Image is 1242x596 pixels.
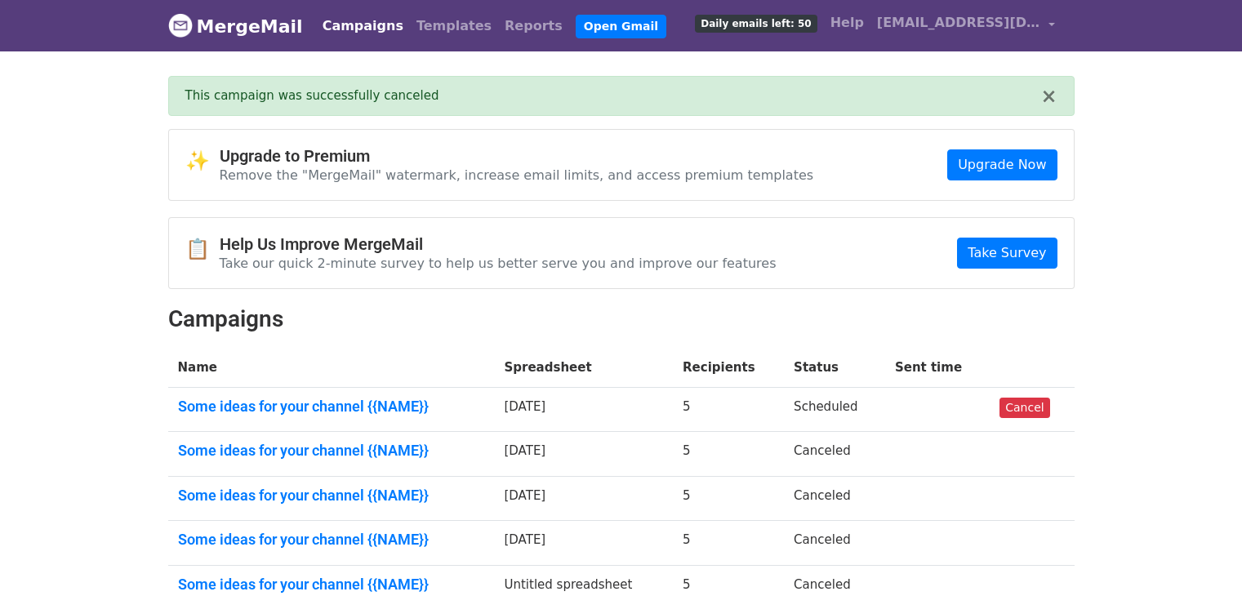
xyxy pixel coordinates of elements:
[185,238,220,261] span: 📋
[168,349,495,387] th: Name
[168,305,1075,333] h2: Campaigns
[784,476,885,521] td: Canceled
[178,576,485,594] a: Some ideas for your channel {{NAME}}
[178,487,485,505] a: Some ideas for your channel {{NAME}}
[688,7,823,39] a: Daily emails left: 50
[673,349,784,387] th: Recipients
[185,149,220,173] span: ✨
[498,10,569,42] a: Reports
[494,476,673,521] td: [DATE]
[673,432,784,477] td: 5
[220,234,777,254] h4: Help Us Improve MergeMail
[784,349,885,387] th: Status
[494,521,673,566] td: [DATE]
[220,146,814,166] h4: Upgrade to Premium
[784,521,885,566] td: Canceled
[870,7,1062,45] a: [EMAIL_ADDRESS][DOMAIN_NAME]
[410,10,498,42] a: Templates
[784,432,885,477] td: Canceled
[673,387,784,432] td: 5
[220,255,777,272] p: Take our quick 2-minute survey to help us better serve you and improve our features
[999,398,1049,418] a: Cancel
[673,521,784,566] td: 5
[494,432,673,477] td: [DATE]
[178,442,485,460] a: Some ideas for your channel {{NAME}}
[947,149,1057,180] a: Upgrade Now
[957,238,1057,269] a: Take Survey
[1160,518,1242,596] iframe: Chat Widget
[824,7,870,39] a: Help
[494,387,673,432] td: [DATE]
[877,13,1040,33] span: [EMAIL_ADDRESS][DOMAIN_NAME]
[168,9,303,43] a: MergeMail
[168,13,193,38] img: MergeMail logo
[576,15,666,38] a: Open Gmail
[178,398,485,416] a: Some ideas for your channel {{NAME}}
[673,476,784,521] td: 5
[494,349,673,387] th: Spreadsheet
[220,167,814,184] p: Remove the "MergeMail" watermark, increase email limits, and access premium templates
[316,10,410,42] a: Campaigns
[178,531,485,549] a: Some ideas for your channel {{NAME}}
[185,87,1041,105] div: This campaign was successfully canceled
[695,15,817,33] span: Daily emails left: 50
[1040,87,1057,106] button: ×
[885,349,990,387] th: Sent time
[784,387,885,432] td: Scheduled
